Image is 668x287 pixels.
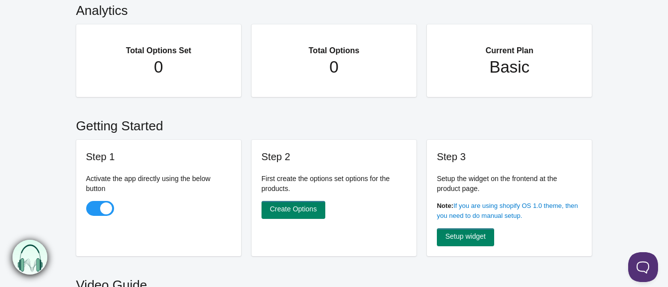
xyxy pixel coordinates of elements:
[86,150,232,164] h3: Step 1
[262,174,407,193] p: First create the options set options for the products.
[262,201,325,219] a: Create Options
[271,34,397,57] h2: Total Options
[437,174,582,193] p: Setup the widget on the frontend at the product page.
[271,57,397,77] h1: 0
[437,202,453,209] b: Note:
[76,107,592,140] h2: Getting Started
[447,34,572,57] h2: Current Plan
[447,57,572,77] h1: Basic
[437,228,494,246] a: Setup widget
[11,240,46,275] img: bxm.png
[628,252,658,282] iframe: Toggle Customer Support
[437,150,582,164] h3: Step 3
[86,174,232,193] p: Activate the app directly using the below button
[96,57,222,77] h1: 0
[437,202,578,219] a: If you are using shopify OS 1.0 theme, then you need to do manual setup.
[262,150,407,164] h3: Step 2
[96,34,222,57] h2: Total Options Set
